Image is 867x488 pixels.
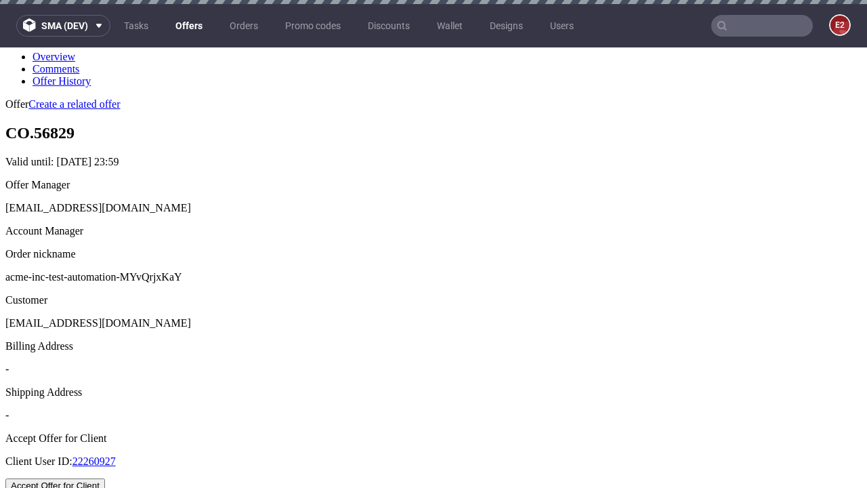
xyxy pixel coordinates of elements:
[221,15,266,37] a: Orders
[28,51,120,62] a: Create a related offer
[5,293,862,305] div: Billing Address
[5,431,105,445] button: Accept Offer for Client
[5,270,191,281] span: [EMAIL_ADDRESS][DOMAIN_NAME]
[360,15,418,37] a: Discounts
[5,339,862,351] div: Shipping Address
[5,108,862,121] p: Valid until:
[167,15,211,37] a: Offers
[41,21,88,30] span: sma (dev)
[277,15,349,37] a: Promo codes
[5,362,9,373] span: -
[57,108,119,120] time: [DATE] 23:59
[116,15,156,37] a: Tasks
[5,131,862,144] div: Offer Manager
[5,77,862,95] h1: CO.56829
[5,155,862,167] div: [EMAIL_ADDRESS][DOMAIN_NAME]
[33,16,79,27] a: Comments
[5,178,862,190] div: Account Manager
[5,316,9,327] span: -
[5,408,862,420] p: Client User ID:
[830,16,849,35] figcaption: e2
[72,408,116,420] a: 22260927
[542,15,582,37] a: Users
[5,201,862,213] div: Order nickname
[429,15,471,37] a: Wallet
[16,15,110,37] button: sma (dev)
[5,224,862,236] p: acme-inc-test-automation-MYvQrjxKaY
[5,385,862,397] div: Accept Offer for Client
[5,51,862,63] div: Offer
[33,3,75,15] a: Overview
[33,28,91,39] a: Offer History
[5,247,862,259] div: Customer
[482,15,531,37] a: Designs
